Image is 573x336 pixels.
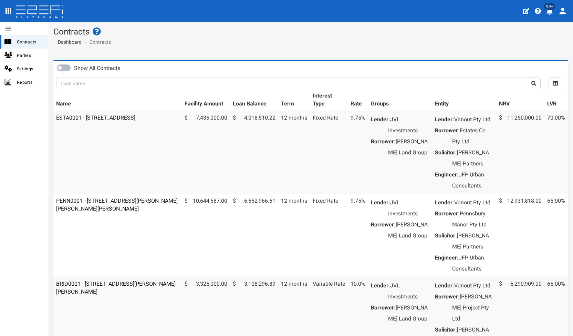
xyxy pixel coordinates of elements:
[53,27,568,36] h1: Contracts
[53,89,182,111] th: Name
[435,324,457,335] dt: Solicitor:
[56,281,176,295] a: BRID0001 - [STREET_ADDRESS][PERSON_NAME][PERSON_NAME]
[496,194,544,277] td: 12,931,818.00
[74,64,120,72] label: Show All Contracts
[17,38,42,46] span: Contracts
[371,280,390,291] dt: Lender:
[452,114,493,125] dd: Vanout Pty Ltd
[452,197,493,208] dd: Vanout Pty Ltd
[452,147,493,169] dd: [PERSON_NAME] Partners
[182,194,230,277] td: 10,644,587.00
[388,219,429,241] dd: [PERSON_NAME] Land Group
[371,114,390,125] dt: Lender:
[83,39,111,45] li: Contracts
[544,111,568,194] td: 70.00%
[435,147,457,158] dt: Solicitor:
[452,291,493,324] dd: [PERSON_NAME] Project Pty Ltd
[348,89,368,111] th: Rate
[388,114,429,136] dd: JVL Investments
[278,111,310,194] td: 12 months
[371,197,390,208] dt: Lender:
[348,194,368,277] td: 9.75%
[435,230,457,241] dt: Solicitor:
[56,78,527,89] input: Loan name
[230,89,278,111] th: Loan Balance
[56,114,135,121] a: ESTA0001 - [STREET_ADDRESS]
[310,111,348,194] td: Fixed Rate
[496,89,544,111] th: NRV
[278,89,310,111] th: Term
[544,89,568,111] th: LVR
[544,194,568,277] td: 65.00%
[435,291,460,302] dt: Borrower:
[17,78,42,86] span: Reports
[435,208,460,219] dt: Borrower:
[310,89,348,111] th: Interest Type
[435,252,459,263] dt: Engineer:
[182,111,230,194] td: 7,436,000.00
[371,219,396,230] dt: Borrower:
[388,280,429,302] dd: JVL Investments
[388,302,429,324] dd: [PERSON_NAME] Land Group
[388,136,429,158] dd: [PERSON_NAME] Land Group
[496,111,544,194] td: 11,250,000.00
[435,114,454,125] dt: Lender:
[56,197,178,212] a: PENN0001 - [STREET_ADDRESS][PERSON_NAME][PERSON_NAME][PERSON_NAME]
[452,169,493,191] dd: JFP Urban Consultants
[368,89,432,111] th: Groups
[230,111,278,194] td: 4,018,510.22
[435,280,454,291] dt: Lender:
[182,89,230,111] th: Facility Amount
[435,125,460,136] dt: Borrower:
[310,194,348,277] td: Fixed Rate
[17,51,42,59] span: Parties
[435,197,454,208] dt: Lender:
[371,302,396,313] dt: Borrower:
[348,111,368,194] td: 9.75%
[17,65,42,73] span: Settings
[278,194,310,277] td: 12 months
[371,136,396,147] dt: Borrower:
[435,169,459,180] dt: Engineer:
[388,197,429,219] dd: JVL Investments
[452,208,493,230] dd: Pennsbury Manor Pty Ltd
[432,89,496,111] th: Entity
[452,125,493,147] dd: Estates Co Pty Ltd
[452,252,493,274] dd: JFP Urban Consultants
[55,39,82,45] a: Dashboard
[452,230,493,252] dd: [PERSON_NAME] Partners
[230,194,278,277] td: 6,652,966.61
[452,280,493,291] dd: Vanout Pty Ltd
